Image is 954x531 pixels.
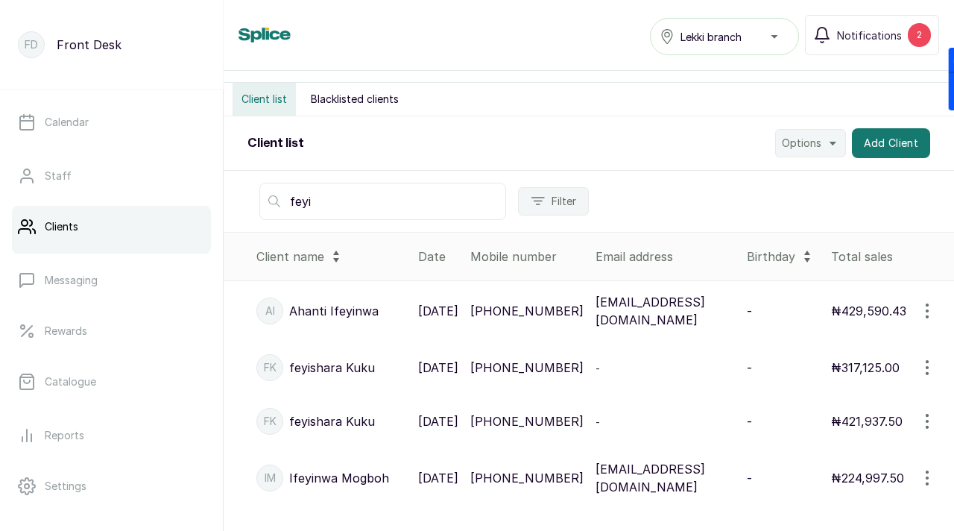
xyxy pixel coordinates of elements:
[775,129,846,157] button: Options
[12,155,211,197] a: Staff
[264,360,277,375] p: fK
[418,248,458,265] div: Date
[45,273,98,288] p: Messaging
[45,115,89,130] p: Calendar
[908,23,931,47] div: 2
[596,362,600,374] span: -
[596,248,735,265] div: Email address
[470,302,584,320] p: [PHONE_NUMBER]
[596,415,600,428] span: -
[650,18,799,55] button: Lekki branch
[552,194,576,209] span: Filter
[470,469,584,487] p: [PHONE_NUMBER]
[45,374,96,389] p: Catalogue
[831,412,903,430] p: ₦421,937.50
[782,136,821,151] span: Options
[831,359,900,377] p: ₦317,125.00
[852,128,931,158] button: Add Client
[596,293,735,329] p: [EMAIL_ADDRESS][DOMAIN_NAME]
[805,15,939,55] button: Notifications2
[45,169,72,183] p: Staff
[418,469,458,487] p: [DATE]
[264,414,277,429] p: fK
[680,29,742,45] span: Lekki branch
[12,206,211,248] a: Clients
[302,83,408,116] button: Blacklisted clients
[45,479,86,494] p: Settings
[470,359,584,377] p: [PHONE_NUMBER]
[57,36,121,54] p: Front Desk
[45,219,78,234] p: Clients
[247,134,304,152] h2: Client list
[45,324,87,339] p: Rewards
[418,302,458,320] p: [DATE]
[12,465,211,507] a: Settings
[12,310,211,352] a: Rewards
[12,361,211,403] a: Catalogue
[265,304,275,318] p: AI
[289,302,379,320] p: Ahanti Ifeyinwa
[12,260,211,301] a: Messaging
[418,412,458,430] p: [DATE]
[233,83,296,116] button: Client list
[265,471,276,486] p: IM
[747,245,819,268] div: Birthday
[289,412,375,430] p: feyishara Kuku
[418,359,458,377] p: [DATE]
[518,187,589,216] button: Filter
[470,248,584,265] div: Mobile number
[831,302,906,320] p: ₦429,590.43
[12,415,211,456] a: Reports
[596,460,735,496] p: [EMAIL_ADDRESS][DOMAIN_NAME]
[25,37,38,52] p: FD
[256,245,406,268] div: Client name
[470,412,584,430] p: [PHONE_NUMBER]
[259,183,506,220] input: Search
[831,248,948,265] div: Total sales
[747,412,752,430] p: -
[289,469,389,487] p: Ifeyinwa Mogboh
[747,359,752,377] p: -
[12,101,211,143] a: Calendar
[747,469,752,487] p: -
[831,469,904,487] p: ₦224,997.50
[747,302,752,320] p: -
[837,28,902,43] span: Notifications
[45,428,84,443] p: Reports
[289,359,375,377] p: feyishara Kuku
